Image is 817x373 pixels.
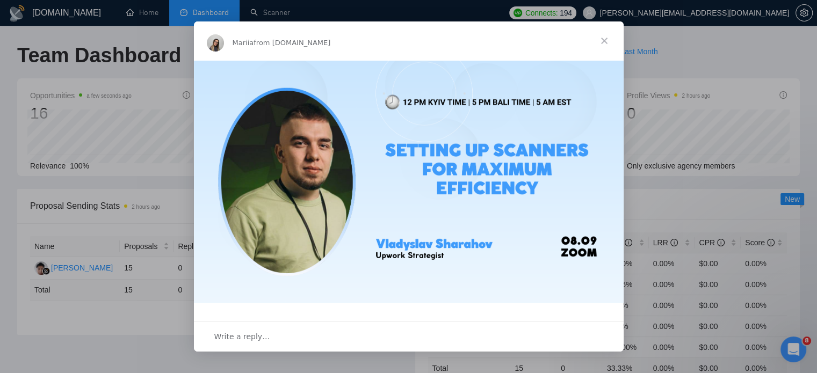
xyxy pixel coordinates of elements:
[207,34,224,52] img: Profile image for Mariia
[254,39,330,47] span: from [DOMAIN_NAME]
[194,321,624,352] div: Open conversation and reply
[585,21,624,60] span: Close
[233,39,254,47] span: Mariia
[214,330,270,343] span: Write a reply…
